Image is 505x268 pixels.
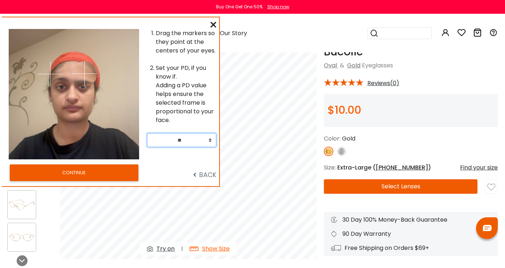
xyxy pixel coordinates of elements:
[483,225,492,231] img: chat
[156,64,216,125] li: Set your PD, if you know if. Adding a PD value helps ensure the selected frame is proportional to...
[347,61,360,70] a: Gold
[264,4,289,10] a: Shop now
[327,102,361,118] span: $10.00
[267,4,289,10] div: Shop now
[376,163,428,172] span: [PHONE_NUMBER]
[460,163,498,172] div: Find your size
[216,4,263,10] div: Buy One Get One 50%
[342,134,355,143] span: Gold
[324,61,337,70] a: Oval
[487,183,495,191] img: like
[337,163,431,172] span: Extra-Large ( )
[72,61,97,87] img: cross-hair.png
[324,179,477,194] button: Select Lenses
[324,45,498,58] h1: Bucolic
[8,198,36,212] img: Bucolic Gold Metal Eyeglasses , NosePads Frames from ABBE Glasses
[220,29,247,37] span: Our Story
[324,134,341,143] span: Color:
[362,61,393,70] span: Eyeglasses
[193,170,216,179] span: BACK
[8,230,36,244] img: Bucolic Gold Metal Eyeglasses , NosePads Frames from ABBE Glasses
[338,61,346,70] span: &
[331,230,491,238] div: 90 Day Warranty
[10,164,138,181] button: CONTINUE
[156,29,216,55] li: Drag the markers so they point at the centers of your eyes.
[38,62,63,87] img: cross-hair.png
[367,80,399,87] span: Reviews(0)
[331,215,491,224] div: 30 Day 100% Money-Back Guarantee
[324,163,336,172] span: Size:
[156,244,175,253] div: Try on
[202,244,230,253] div: Show Size
[331,244,491,252] div: Free Shipping on Orders $69+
